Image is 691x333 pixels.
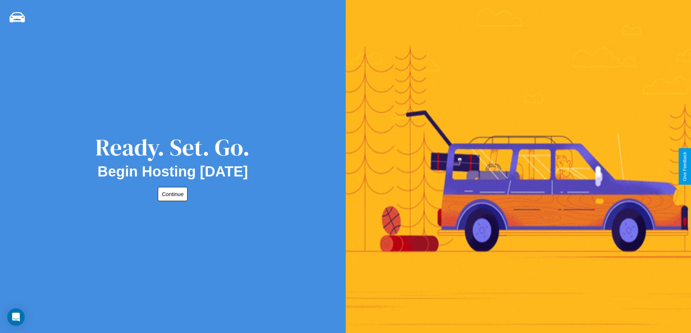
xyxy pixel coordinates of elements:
div: Ready. Set. Go. [95,131,250,163]
div: Give Feedback [682,152,687,181]
h2: Begin Hosting [DATE] [98,163,248,180]
div: Open Intercom Messenger [7,308,25,326]
button: Continue [158,187,188,201]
